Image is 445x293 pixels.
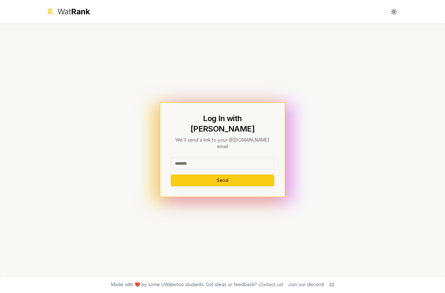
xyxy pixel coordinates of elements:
span: Made with ❤️ by some UWaterloo students. Got ideas or feedback? [111,281,283,288]
a: Contact us! [258,282,283,287]
span: Rank [71,7,90,16]
p: We'll send a link to your @[DOMAIN_NAME] email [171,137,274,150]
a: WatRank [45,7,90,17]
button: Send [171,174,274,186]
div: Join our discord! [288,281,324,288]
div: Wat [57,7,90,17]
h1: Log In with [PERSON_NAME] [171,113,274,134]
